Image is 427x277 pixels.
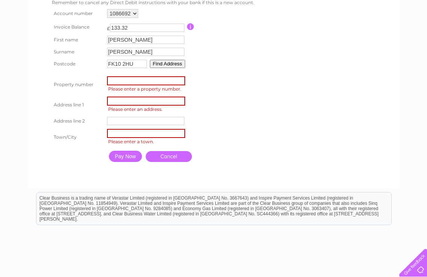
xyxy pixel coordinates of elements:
[146,151,192,162] a: Cancel
[15,20,53,42] img: logo.png
[50,95,105,115] th: Address line 1
[362,32,373,38] a: Blog
[50,7,105,20] th: Account number
[150,60,185,68] button: Find Address
[402,32,420,38] a: Log out
[295,32,309,38] a: Water
[50,115,105,127] th: Address line 2
[50,74,105,95] th: Property number
[107,138,187,145] span: Please enter a town.
[187,23,194,30] input: Information
[50,127,105,147] th: Town/City
[107,85,187,93] span: Please enter a property number.
[50,46,105,58] th: Surname
[314,32,330,38] a: Energy
[50,58,105,70] th: Postcode
[107,106,187,113] span: Please enter an address.
[335,32,357,38] a: Telecoms
[50,34,105,46] th: First name
[285,4,337,13] a: 0333 014 3131
[377,32,395,38] a: Contact
[50,20,105,34] th: Invoice Balance
[107,22,110,31] td: £
[109,151,142,162] input: Pay Now
[36,4,391,36] div: Clear Business is a trading name of Verastar Limited (registered in [GEOGRAPHIC_DATA] No. 3667643...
